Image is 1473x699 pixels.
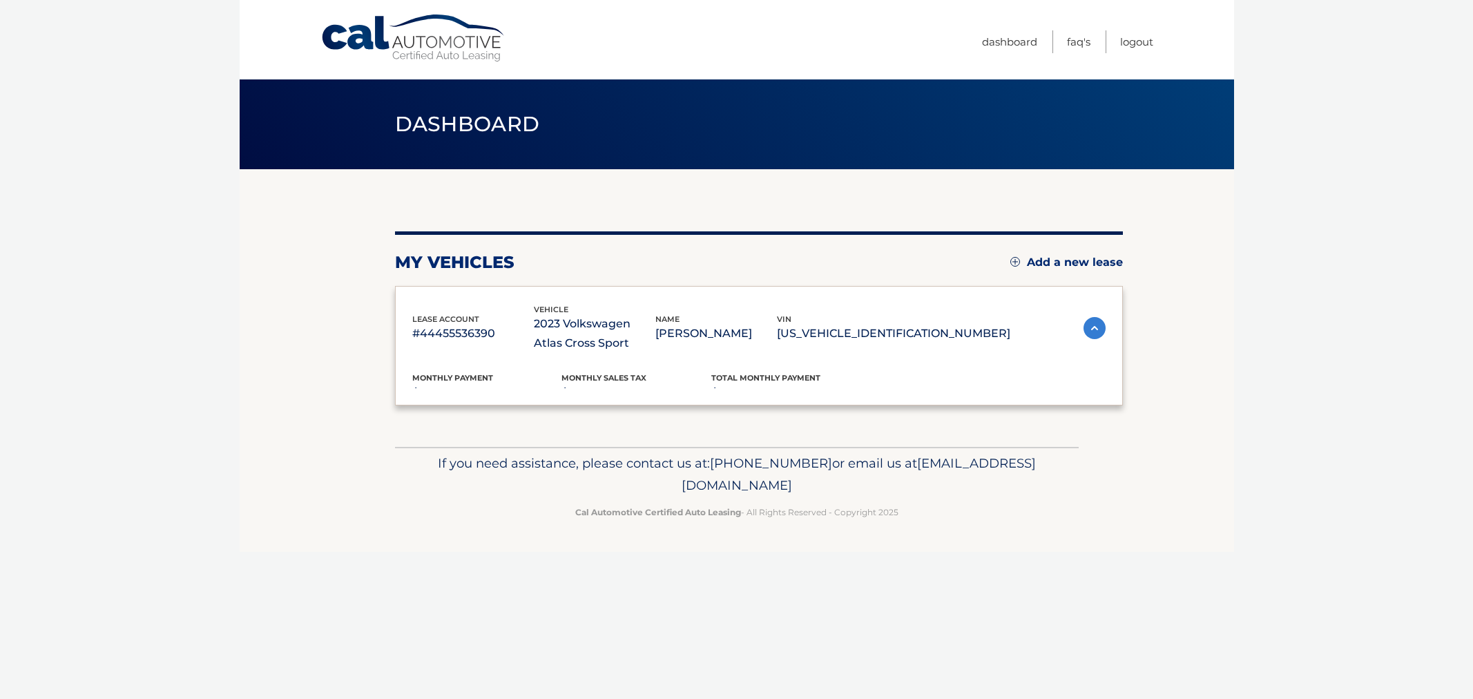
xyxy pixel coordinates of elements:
p: [US_VEHICLE_IDENTIFICATION_NUMBER] [777,324,1010,343]
p: $699.99 [711,383,861,403]
p: If you need assistance, please contact us at: or email us at [404,452,1070,497]
p: $0.00 [561,383,711,403]
span: Total Monthly Payment [711,373,820,383]
h2: my vehicles [395,252,514,273]
a: Logout [1120,30,1153,53]
span: vehicle [534,305,568,314]
span: vin [777,314,791,324]
p: 2023 Volkswagen Atlas Cross Sport [534,314,655,353]
a: Add a new lease [1010,256,1123,269]
a: Cal Automotive [320,14,507,63]
span: [PHONE_NUMBER] [710,455,832,471]
a: Dashboard [982,30,1037,53]
p: #44455536390 [412,324,534,343]
img: add.svg [1010,257,1020,267]
span: Monthly sales Tax [561,373,646,383]
a: FAQ's [1067,30,1090,53]
p: - All Rights Reserved - Copyright 2025 [404,505,1070,519]
strong: Cal Automotive Certified Auto Leasing [575,507,741,517]
span: Monthly Payment [412,373,493,383]
p: [PERSON_NAME] [655,324,777,343]
span: lease account [412,314,479,324]
img: accordion-active.svg [1084,317,1106,339]
p: $699.99 [412,383,562,403]
span: name [655,314,680,324]
span: Dashboard [395,111,540,137]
